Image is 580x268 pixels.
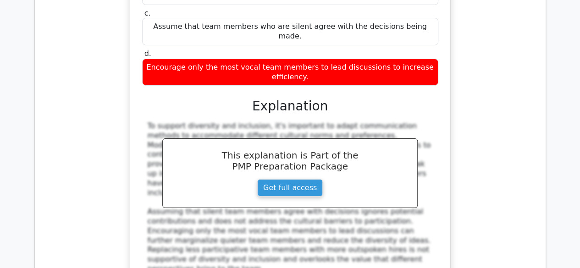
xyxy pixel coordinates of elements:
[142,18,438,45] div: Assume that team members who are silent agree with the decisions being made.
[142,59,438,86] div: Encourage only the most vocal team members to lead discussions to increase efficiency.
[144,9,151,17] span: c.
[148,98,433,114] h3: Explanation
[144,49,151,58] span: d.
[257,179,323,197] a: Get full access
